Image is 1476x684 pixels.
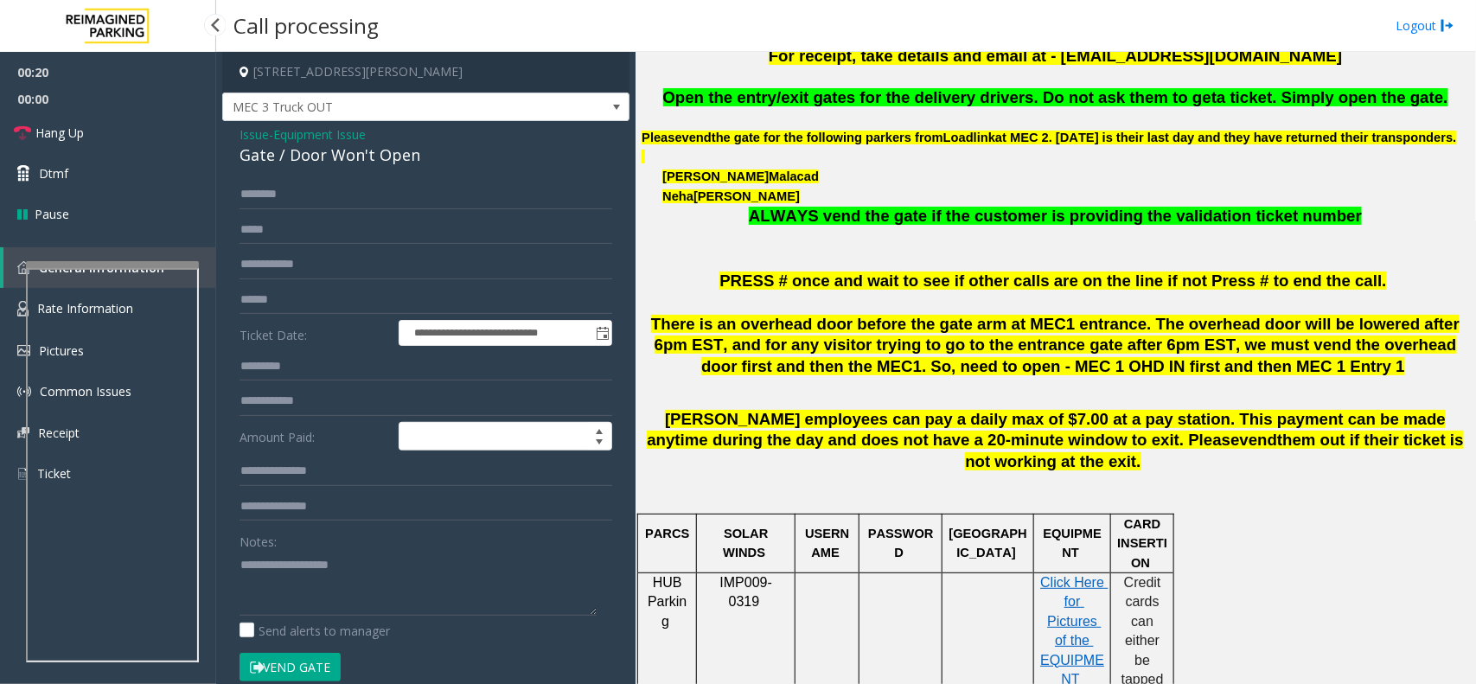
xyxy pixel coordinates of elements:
span: [GEOGRAPHIC_DATA] [949,527,1027,559]
img: logout [1441,16,1454,35]
span: For receipt, take details and email at - [EMAIL_ADDRESS][DOMAIN_NAME] [769,47,1342,65]
span: Hang Up [35,124,84,142]
span: the gate for the following parkers from [712,131,943,144]
button: Vend Gate [240,653,341,682]
span: a ticket. Simply open the gate. [1217,88,1447,106]
span: There is an overhead door before the gate arm at MEC1 entrance. The overhead door will be lowered... [651,315,1460,376]
span: Decrease value [587,437,611,451]
span: Increase value [587,423,611,437]
span: vend [1240,431,1278,450]
span: Pause [35,205,69,223]
label: Amount Paid: [235,422,394,451]
span: Equipment Issue [273,125,366,144]
span: MEC 3 Truck OUT [223,93,547,121]
span: Open the entry/exit gates for the delivery drivers. Do not ask them to get [663,88,1217,106]
span: PASSWORD [868,527,934,559]
span: [PERSON_NAME] employees can pay a daily max of $7.00 at a pay station. This payment can be made a... [647,410,1446,450]
img: 'icon' [17,261,30,274]
span: at MEC 2. [DATE] is their last day and they have returned their transponders. [995,131,1456,144]
span: Toggle popup [592,321,611,345]
span: PARCS [645,527,689,540]
a: General Information [3,247,216,288]
img: 'icon' [17,345,30,356]
img: 'icon' [17,427,29,438]
span: vend [682,131,712,145]
label: Send alerts to manager [240,622,390,640]
span: ALWAYS vend the gate if the customer is providing the validation ticket number [749,207,1362,225]
span: . [1136,452,1141,470]
span: Please [642,131,681,144]
span: HUB Parking [648,575,687,629]
span: SOLAR WINDS [723,527,771,559]
span: PRESS # once and wait to see if other calls are on the line if not Press # to end the call. [719,272,1386,290]
label: Ticket Date: [235,320,394,346]
div: Gate / Door Won't Open [240,144,612,167]
span: USERNAME [805,527,849,559]
span: [PERSON_NAME] [662,169,769,183]
span: Issue [240,125,269,144]
span: CARD INSERTION [1117,517,1167,570]
span: Loadlink [943,131,995,145]
a: Logout [1396,16,1454,35]
img: 'icon' [17,301,29,316]
span: Malacad [769,169,819,184]
img: 'icon' [17,466,29,482]
img: 'icon' [17,385,31,399]
span: [PERSON_NAME] [693,189,800,204]
span: - [269,126,366,143]
span: Neha [662,189,693,203]
span: EQUIPMENT [1044,527,1102,559]
h3: Call processing [225,4,387,47]
span: General Information [39,259,164,276]
label: Notes: [240,527,277,551]
span: Dtmf [39,164,68,182]
h4: [STREET_ADDRESS][PERSON_NAME] [222,52,629,93]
